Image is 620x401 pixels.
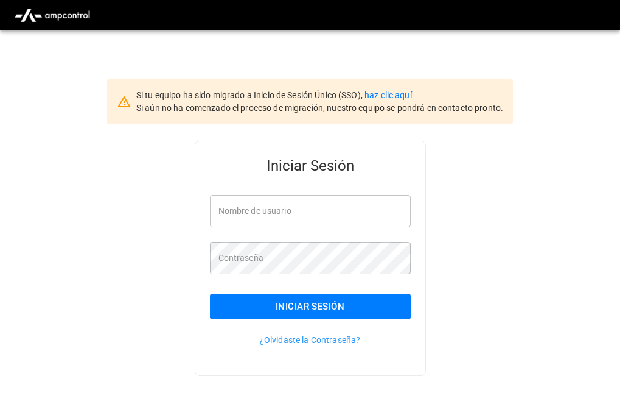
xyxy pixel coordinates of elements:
img: ampcontrol.io logo [10,4,95,27]
span: Si tu equipo ha sido migrado a Inicio de Sesión Único (SSO), [136,90,364,100]
p: ¿Olvidaste la Contraseña? [210,334,411,346]
span: Si aún no ha comenzado el proceso de migración, nuestro equipo se pondrá en contacto pronto. [136,103,503,113]
h5: Iniciar Sesión [210,156,411,176]
button: Iniciar Sesión [210,294,411,319]
a: haz clic aquí [364,90,412,100]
